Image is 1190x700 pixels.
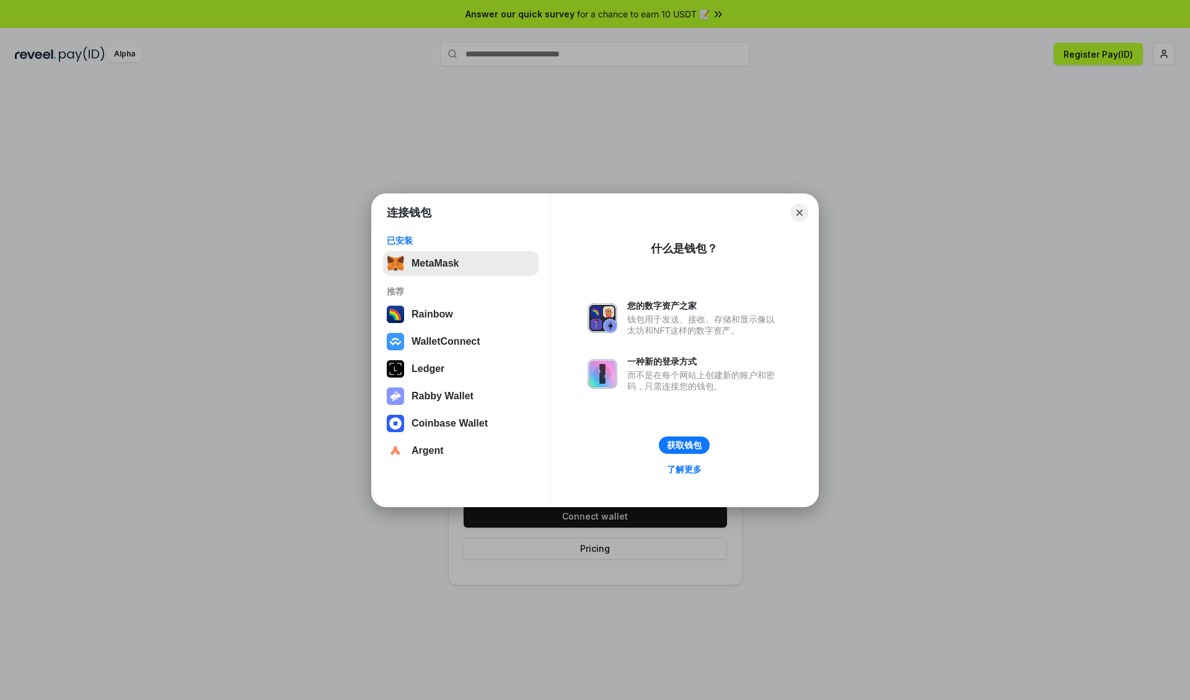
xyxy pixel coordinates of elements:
[387,333,404,350] img: svg+xml,%3Csvg%20width%3D%2228%22%20height%3D%2228%22%20viewBox%3D%220%200%2028%2028%22%20fill%3D...
[627,314,781,336] div: 钱包用于发送、接收、存储和显示像以太坊和NFT这样的数字资产。
[383,302,539,327] button: Rainbow
[667,440,702,451] div: 获取钱包
[791,204,808,221] button: Close
[667,464,702,475] div: 了解更多
[412,336,480,347] div: WalletConnect
[627,370,781,392] div: 而不是在每个网站上创建新的账户和密码，只需连接您的钱包。
[412,445,444,456] div: Argent
[387,360,404,378] img: svg+xml,%3Csvg%20xmlns%3D%22http%3A%2F%2Fwww.w3.org%2F2000%2Fsvg%22%20width%3D%2228%22%20height%3...
[651,241,718,256] div: 什么是钱包？
[383,384,539,409] button: Rabby Wallet
[383,251,539,276] button: MetaMask
[383,411,539,436] button: Coinbase Wallet
[627,300,781,311] div: 您的数字资产之家
[383,357,539,381] button: Ledger
[588,359,617,389] img: svg+xml,%3Csvg%20xmlns%3D%22http%3A%2F%2Fwww.w3.org%2F2000%2Fsvg%22%20fill%3D%22none%22%20viewBox...
[588,303,617,333] img: svg+xml,%3Csvg%20xmlns%3D%22http%3A%2F%2Fwww.w3.org%2F2000%2Fsvg%22%20fill%3D%22none%22%20viewBox...
[387,442,404,459] img: svg+xml,%3Csvg%20width%3D%2228%22%20height%3D%2228%22%20viewBox%3D%220%200%2028%2028%22%20fill%3D...
[412,309,453,320] div: Rainbow
[383,438,539,463] button: Argent
[412,418,488,429] div: Coinbase Wallet
[387,388,404,405] img: svg+xml,%3Csvg%20xmlns%3D%22http%3A%2F%2Fwww.w3.org%2F2000%2Fsvg%22%20fill%3D%22none%22%20viewBox...
[412,391,474,402] div: Rabby Wallet
[387,235,535,246] div: 已安装
[387,306,404,323] img: svg+xml,%3Csvg%20width%3D%22120%22%20height%3D%22120%22%20viewBox%3D%220%200%20120%20120%22%20fil...
[383,329,539,354] button: WalletConnect
[412,363,444,374] div: Ledger
[659,461,709,477] a: 了解更多
[627,356,781,367] div: 一种新的登录方式
[387,286,535,297] div: 推荐
[387,205,431,220] h1: 连接钱包
[412,258,459,269] div: MetaMask
[659,436,710,454] button: 获取钱包
[387,255,404,272] img: svg+xml,%3Csvg%20fill%3D%22none%22%20height%3D%2233%22%20viewBox%3D%220%200%2035%2033%22%20width%...
[387,415,404,432] img: svg+xml,%3Csvg%20width%3D%2228%22%20height%3D%2228%22%20viewBox%3D%220%200%2028%2028%22%20fill%3D...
